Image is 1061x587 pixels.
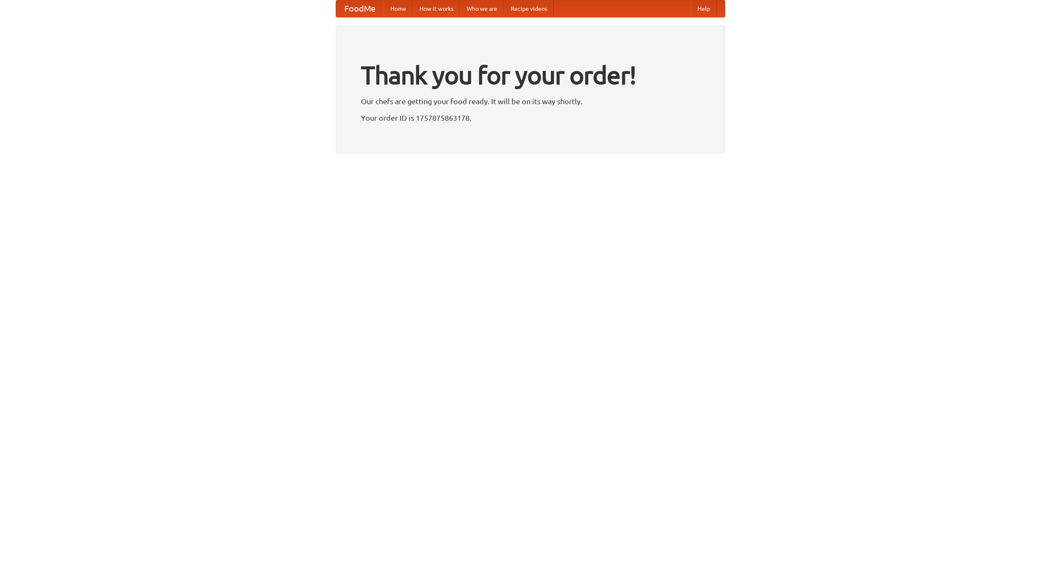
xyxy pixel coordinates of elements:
p: Our chefs are getting your food ready. It will be on its way shortly. [361,95,700,107]
a: Home [384,0,413,17]
a: How it works [413,0,460,17]
a: Recipe videos [504,0,554,17]
a: Help [691,0,717,17]
h1: Thank you for your order! [361,55,700,95]
a: FoodMe [336,0,384,17]
a: Who we are [460,0,504,17]
p: Your order ID is 1757875863178. [361,112,700,124]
